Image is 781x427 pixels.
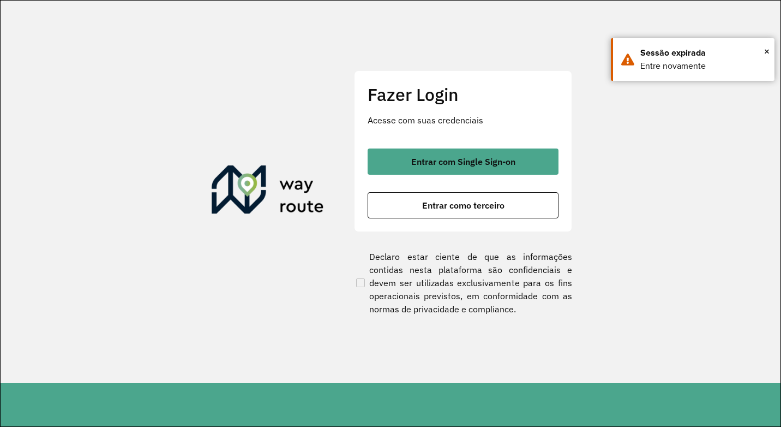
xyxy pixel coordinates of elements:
label: Declaro estar ciente de que as informações contidas nesta plataforma são confidenciais e devem se... [354,250,572,316]
img: Roteirizador AmbevTech [212,165,324,218]
button: Close [764,43,770,60]
span: × [764,43,770,60]
div: Entre novamente [640,60,766,73]
button: button [368,149,558,175]
span: Entrar com Single Sign-on [411,157,515,166]
span: Entrar como terceiro [422,201,504,210]
button: button [368,192,558,218]
p: Acesse com suas credenciais [368,114,558,127]
div: Sessão expirada [640,46,766,60]
h2: Fazer Login [368,84,558,105]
